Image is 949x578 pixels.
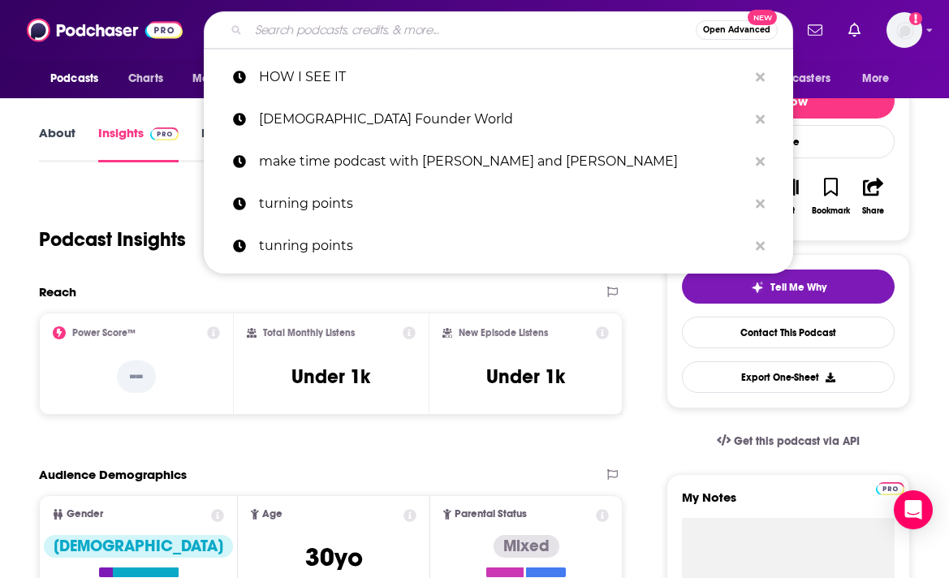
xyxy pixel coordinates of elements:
p: tunring points [259,225,748,267]
span: Logged in as nicole.koremenos [886,12,922,48]
span: Get this podcast via API [734,434,860,448]
h2: Power Score™ [72,327,136,339]
button: tell me why sparkleTell Me Why [682,270,895,304]
button: open menu [742,63,854,94]
button: Export One-Sheet [682,361,895,393]
a: Pro website [876,480,904,495]
p: -- [117,360,156,393]
button: Show profile menu [886,12,922,48]
h1: Podcast Insights [39,227,186,252]
div: Bookmark [812,206,850,216]
a: Charts [118,63,173,94]
span: More [862,67,890,90]
p: turning points [259,183,748,225]
img: Podchaser Pro [876,482,904,495]
h3: Under 1k [291,364,370,389]
a: make time podcast with [PERSON_NAME] and [PERSON_NAME] [204,140,793,183]
a: HOW I SEE IT [204,56,793,98]
input: Search podcasts, credits, & more... [248,17,696,43]
span: 30 yo [305,541,363,573]
button: open menu [39,63,119,94]
h2: New Episode Listens [459,327,548,339]
a: turning points [204,183,793,225]
button: Share [852,167,895,226]
span: Gender [67,509,103,520]
p: Female Founder World [259,98,748,140]
a: Episodes124 [201,125,281,162]
img: User Profile [886,12,922,48]
a: Show notifications dropdown [801,16,829,44]
p: HOW I SEE IT [259,56,748,98]
a: Show notifications dropdown [842,16,867,44]
svg: Add a profile image [909,12,922,25]
span: Parental Status [455,509,527,520]
a: [DEMOGRAPHIC_DATA] Founder World [204,98,793,140]
div: Open Intercom Messenger [894,490,933,529]
img: Podchaser - Follow, Share and Rate Podcasts [27,15,183,45]
a: InsightsPodchaser Pro [98,125,179,162]
span: Podcasts [50,67,98,90]
div: [DEMOGRAPHIC_DATA] [44,535,233,558]
span: Age [262,509,283,520]
p: make time podcast with emma and helen [259,140,748,183]
span: Charts [128,67,163,90]
span: Tell Me Why [770,281,826,294]
a: About [39,125,75,162]
div: Search podcasts, credits, & more... [204,11,793,49]
label: My Notes [682,490,895,518]
h3: Under 1k [486,364,565,389]
div: Share [862,206,884,216]
span: Open Advanced [703,26,770,34]
button: open menu [181,63,271,94]
a: Contact This Podcast [682,317,895,348]
img: tell me why sparkle [751,281,764,294]
a: tunring points [204,225,793,267]
button: Open AdvancedNew [696,20,778,40]
h2: Total Monthly Listens [263,327,355,339]
h2: Audience Demographics [39,467,187,482]
div: Mixed [494,535,559,558]
span: Monitoring [192,67,250,90]
button: open menu [851,63,910,94]
h2: Reach [39,284,76,300]
button: Bookmark [809,167,852,226]
span: New [748,10,777,25]
a: Get this podcast via API [704,421,873,461]
img: Podchaser Pro [150,127,179,140]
